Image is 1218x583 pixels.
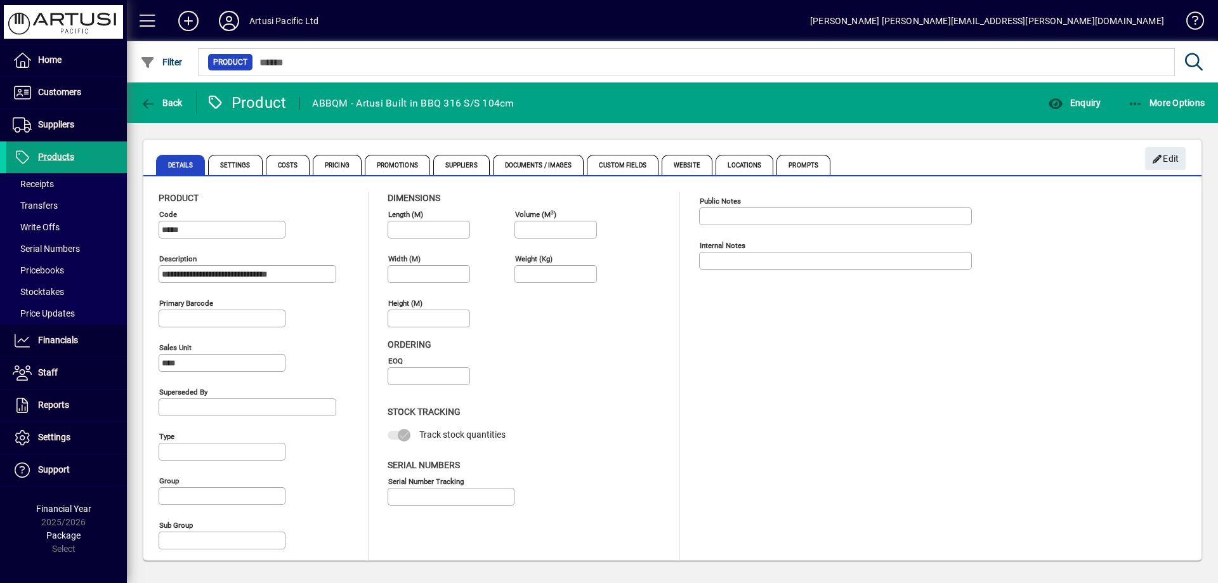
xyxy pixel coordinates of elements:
mat-label: Superseded by [159,388,207,396]
span: Price Updates [13,308,75,318]
mat-label: Length (m) [388,210,423,219]
div: Product [206,93,287,113]
span: Settings [208,155,263,175]
mat-label: Sales unit [159,343,192,352]
span: Support [38,464,70,475]
button: Back [137,91,186,114]
span: Transfers [13,200,58,211]
mat-label: Sub group [159,521,193,530]
span: Product [159,193,199,203]
button: More Options [1125,91,1208,114]
span: Pricebooks [13,265,64,275]
mat-label: Weight (Kg) [515,254,553,263]
button: Enquiry [1045,91,1104,114]
span: Write Offs [13,222,60,232]
span: Ordering [388,339,431,350]
mat-label: Public Notes [700,197,741,206]
span: Custom Fields [587,155,658,175]
a: Transfers [6,195,127,216]
mat-label: Description [159,254,197,263]
span: Suppliers [433,155,490,175]
span: More Options [1128,98,1205,108]
a: Financials [6,325,127,357]
span: Filter [140,57,183,67]
span: Pricing [313,155,362,175]
span: Details [156,155,205,175]
a: Pricebooks [6,259,127,281]
span: Edit [1152,148,1179,169]
span: Back [140,98,183,108]
a: Serial Numbers [6,238,127,259]
span: Reports [38,400,69,410]
mat-label: Internal Notes [700,241,745,250]
span: Documents / Images [493,155,584,175]
mat-label: Code [159,210,177,219]
div: Artusi Pacific Ltd [249,11,318,31]
mat-label: Volume (m ) [515,210,556,219]
span: Website [662,155,713,175]
mat-label: Width (m) [388,254,421,263]
span: Package [46,530,81,540]
a: Price Updates [6,303,127,324]
span: Financial Year [36,504,91,514]
span: Stock Tracking [388,407,461,417]
span: Serial Numbers [13,244,80,254]
a: Suppliers [6,109,127,141]
mat-label: Primary barcode [159,299,213,308]
mat-label: EOQ [388,357,403,365]
a: Home [6,44,127,76]
button: Add [168,10,209,32]
sup: 3 [551,209,554,215]
mat-label: Group [159,476,179,485]
mat-label: Type [159,432,174,441]
span: Dimensions [388,193,440,203]
span: Promotions [365,155,430,175]
button: Edit [1145,147,1186,170]
mat-label: Height (m) [388,299,422,308]
span: Product [213,56,247,69]
span: Customers [38,87,81,97]
span: Serial Numbers [388,460,460,470]
app-page-header-button: Back [127,91,197,114]
mat-label: Serial Number tracking [388,476,464,485]
a: Write Offs [6,216,127,238]
span: Stocktakes [13,287,64,297]
span: Home [38,55,62,65]
a: Settings [6,422,127,454]
a: Receipts [6,173,127,195]
a: Staff [6,357,127,389]
span: Products [38,152,74,162]
span: Suppliers [38,119,74,129]
div: ABBQM - Artusi Built in BBQ 316 S/S 104cm [312,93,514,114]
a: Stocktakes [6,281,127,303]
a: Knowledge Base [1177,3,1202,44]
span: Costs [266,155,310,175]
a: Reports [6,390,127,421]
span: Receipts [13,179,54,189]
span: Locations [716,155,773,175]
div: [PERSON_NAME] [PERSON_NAME][EMAIL_ADDRESS][PERSON_NAME][DOMAIN_NAME] [810,11,1164,31]
a: Support [6,454,127,486]
button: Filter [137,51,186,74]
span: Prompts [776,155,830,175]
span: Track stock quantities [419,429,506,440]
span: Settings [38,432,70,442]
a: Customers [6,77,127,108]
span: Staff [38,367,58,377]
span: Financials [38,335,78,345]
span: Enquiry [1048,98,1101,108]
button: Profile [209,10,249,32]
